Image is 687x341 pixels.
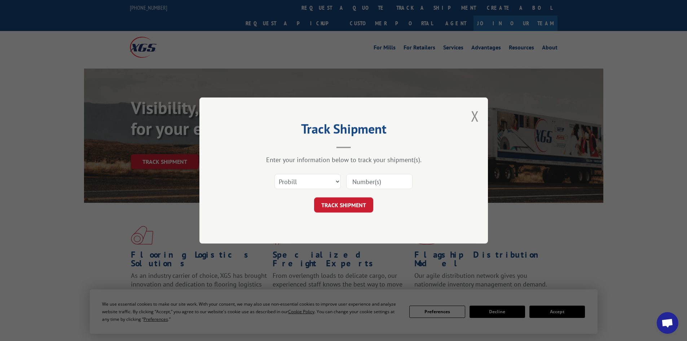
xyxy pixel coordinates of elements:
button: TRACK SHIPMENT [314,197,373,213]
div: Enter your information below to track your shipment(s). [235,156,452,164]
input: Number(s) [346,174,413,189]
button: Close modal [471,106,479,126]
h2: Track Shipment [235,124,452,137]
div: Open chat [657,312,678,334]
